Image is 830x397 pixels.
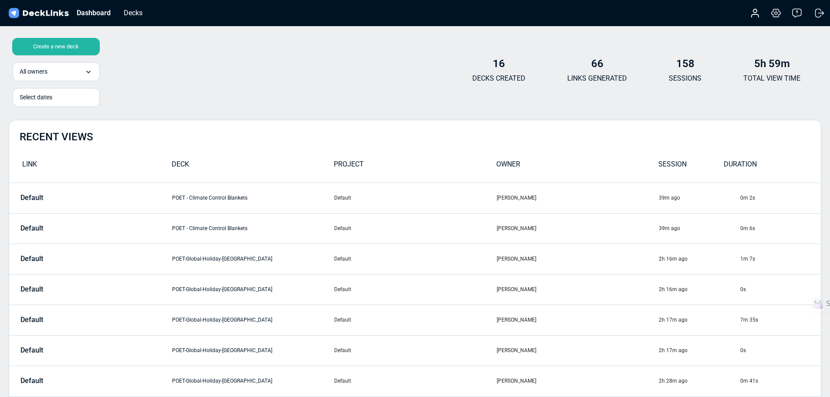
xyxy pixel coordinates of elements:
[10,194,131,202] a: Default
[724,159,789,174] div: DURATION
[172,225,247,231] a: POET - Climate Control Blankets
[20,93,93,102] div: Select dates
[740,377,820,385] div: 0m 41s
[754,58,790,70] b: 5h 59m
[10,346,131,354] a: Default
[10,316,131,324] a: Default
[496,366,659,396] td: [PERSON_NAME]
[12,38,100,55] div: Create a new deck
[13,62,100,81] div: All owners
[172,317,272,323] a: POET-Global-Holiday-[GEOGRAPHIC_DATA]
[496,183,659,213] td: [PERSON_NAME]
[676,58,694,70] b: 158
[496,244,659,274] td: [PERSON_NAME]
[20,224,43,232] p: Default
[659,224,739,232] div: 39m ago
[334,305,496,335] td: Default
[20,285,43,293] p: Default
[740,255,820,263] div: 1m 7s
[334,183,496,213] td: Default
[172,256,272,262] a: POET-Global-Holiday-[GEOGRAPHIC_DATA]
[740,194,820,202] div: 0m 2s
[740,285,820,293] div: 0s
[172,378,272,384] a: POET-Global-Holiday-[GEOGRAPHIC_DATA]
[496,335,659,366] td: [PERSON_NAME]
[567,73,627,84] p: LINKS GENERATED
[659,316,739,324] div: 2h 17m ago
[20,194,43,202] p: Default
[334,244,496,274] td: Default
[496,274,659,305] td: [PERSON_NAME]
[172,347,272,353] a: POET-Global-Holiday-[GEOGRAPHIC_DATA]
[172,286,272,292] a: POET-Global-Holiday-[GEOGRAPHIC_DATA]
[334,335,496,366] td: Default
[334,366,496,396] td: Default
[334,274,496,305] td: Default
[20,346,43,354] p: Default
[10,224,131,232] a: Default
[496,213,659,244] td: [PERSON_NAME]
[743,73,800,84] p: TOTAL VIEW TIME
[740,224,820,232] div: 0m 6s
[9,159,172,174] div: LINK
[20,316,43,324] p: Default
[740,346,820,354] div: 0s
[496,305,659,335] td: [PERSON_NAME]
[20,255,43,263] p: Default
[20,131,93,143] h2: RECENT VIEWS
[659,285,739,293] div: 2h 16m ago
[659,346,739,354] div: 2h 17m ago
[7,7,70,20] img: DeckLinks
[10,377,131,385] a: Default
[119,7,147,18] div: Decks
[172,159,334,174] div: DECK
[591,58,603,70] b: 66
[20,377,43,385] p: Default
[669,73,701,84] p: SESSIONS
[659,255,739,263] div: 2h 16m ago
[172,195,247,201] a: POET - Climate Control Blankets
[72,7,115,18] div: Dashboard
[496,159,659,174] div: OWNER
[658,159,724,174] div: SESSION
[334,213,496,244] td: Default
[10,255,131,263] a: Default
[472,73,525,84] p: DECKS CREATED
[493,58,505,70] b: 16
[10,285,131,293] a: Default
[659,377,739,385] div: 2h 28m ago
[659,194,739,202] div: 39m ago
[334,159,496,174] div: PROJECT
[740,316,820,324] div: 7m 35s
